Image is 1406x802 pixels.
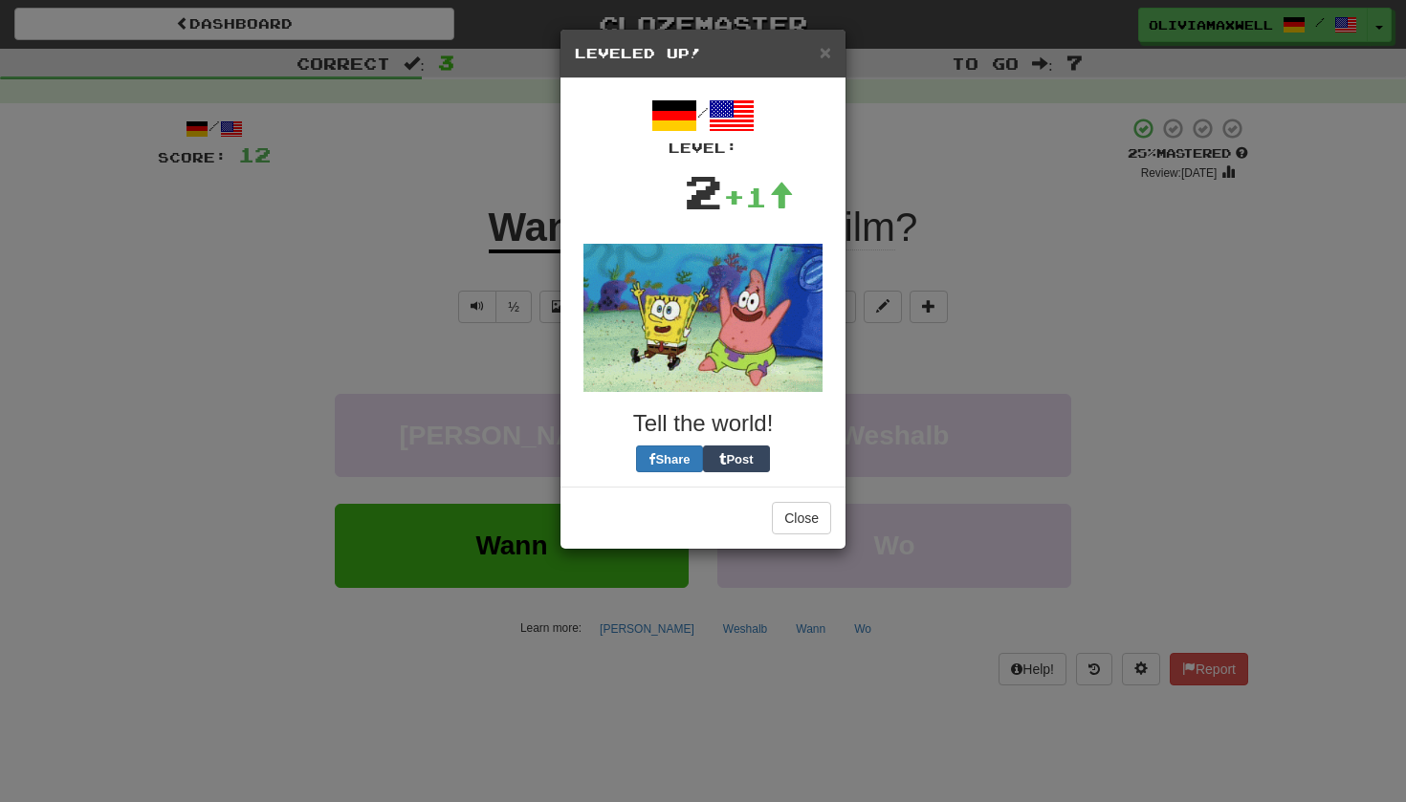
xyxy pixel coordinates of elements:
button: Close [772,502,831,534]
button: Post [703,445,770,472]
button: Share [636,445,703,472]
div: 2 [684,158,723,225]
button: Close [820,42,831,62]
div: Level: [575,139,831,158]
div: +1 [723,178,794,216]
div: / [575,93,831,158]
img: spongebob-53e4afb176f15ec50bbd25504a55505dc7932d5912ae3779acb110eb58d89fe3.gif [583,244,823,392]
h3: Tell the world! [575,411,831,436]
span: × [820,41,831,63]
h5: Leveled Up! [575,44,831,63]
